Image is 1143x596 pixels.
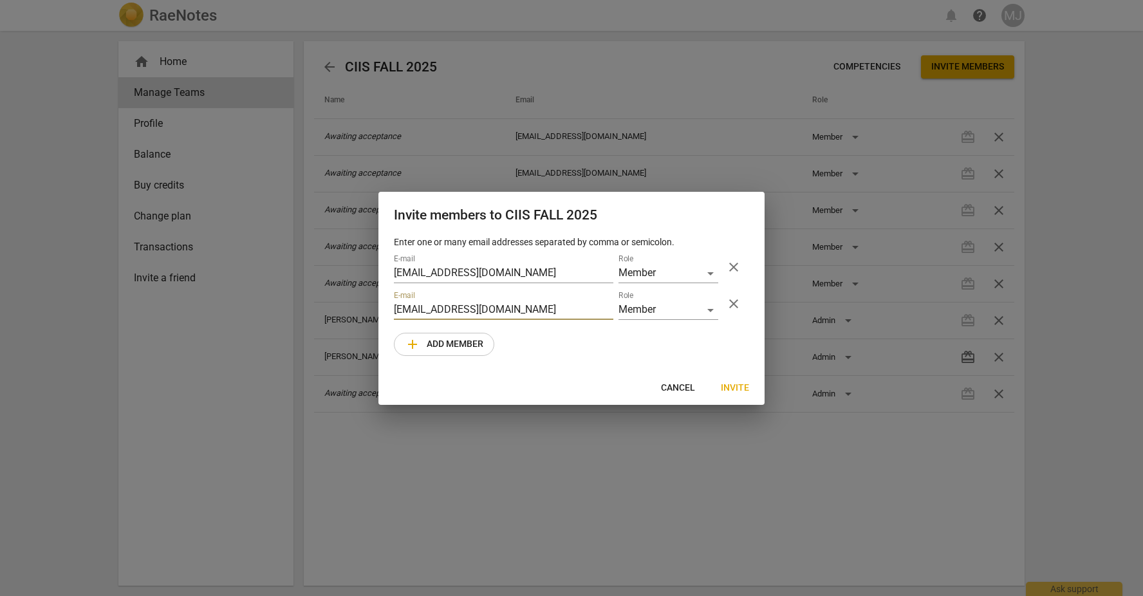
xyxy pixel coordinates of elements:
[618,255,633,263] label: Role
[405,337,483,352] span: Add member
[726,259,741,275] span: close
[651,377,705,400] button: Cancel
[618,301,718,320] div: Member
[394,255,415,263] label: E-mail
[405,337,420,352] span: add
[726,296,741,312] span: close
[394,236,749,249] p: Enter one or many email addresses separated by comma or semicolon.
[711,377,759,400] button: Invite
[721,382,749,395] span: Invite
[618,265,718,283] div: Member
[394,292,415,299] label: E-mail
[661,382,695,395] span: Cancel
[394,207,749,223] h2: Invite members to CIIS FALL 2025
[618,292,633,299] label: Role
[394,333,494,356] button: Add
